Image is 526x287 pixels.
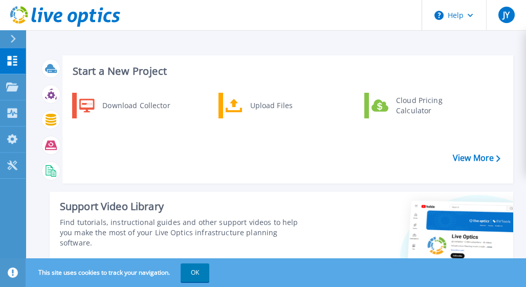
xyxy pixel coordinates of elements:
div: Support Video Library [60,200,299,213]
div: Download Collector [97,95,174,116]
div: Find tutorials, instructional guides and other support videos to help you make the most of your L... [60,217,299,248]
span: JY [503,11,510,19]
a: Cloud Pricing Calculator [364,93,469,118]
a: Download Collector [72,93,177,118]
div: Cloud Pricing Calculator [391,95,467,116]
a: Upload Files [218,93,323,118]
h3: Start a New Project [73,66,500,77]
div: Upload Files [245,95,321,116]
span: This site uses cookies to track your navigation. [28,263,209,282]
a: View More [453,153,500,163]
button: OK [181,263,209,282]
